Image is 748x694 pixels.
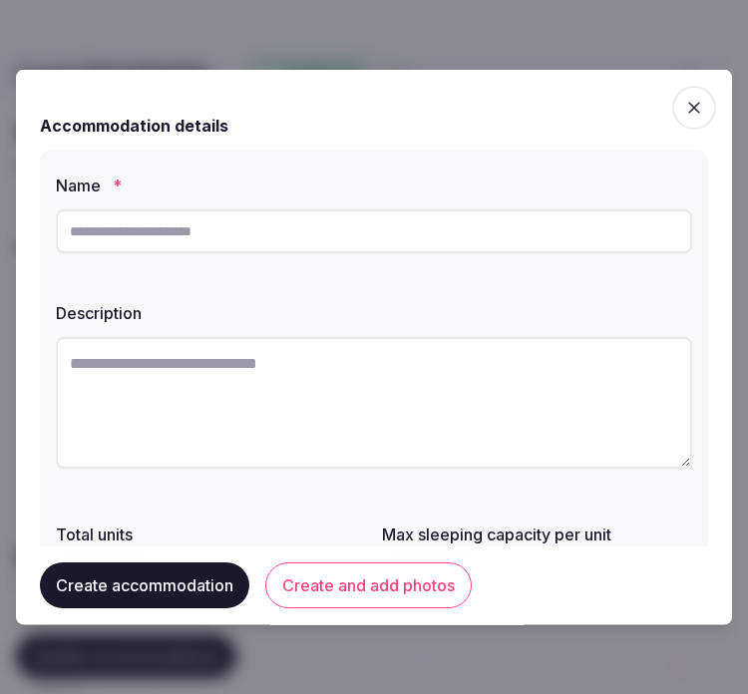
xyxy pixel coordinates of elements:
[56,305,692,321] label: Description
[56,526,366,542] label: Total units
[265,562,472,608] button: Create and add photos
[382,526,692,542] label: Max sleeping capacity per unit
[40,114,228,138] h2: Accommodation details
[40,562,249,608] button: Create accommodation
[56,177,692,193] label: Name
